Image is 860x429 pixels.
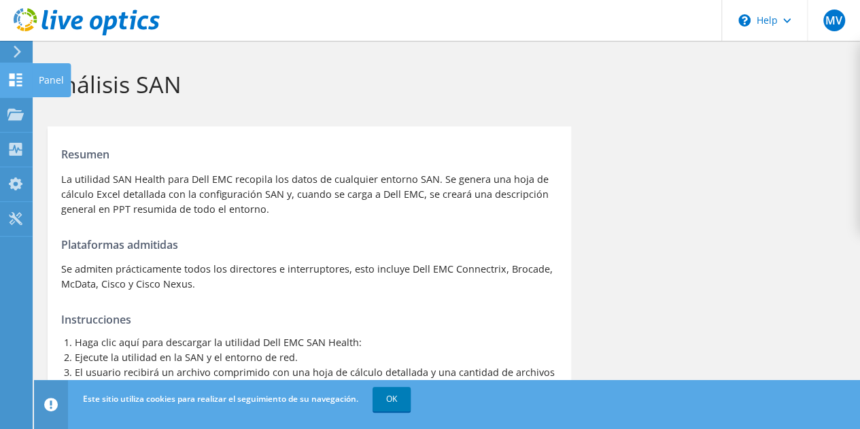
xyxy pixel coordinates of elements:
[738,14,751,27] svg: \n
[75,365,557,395] li: El usuario recibirá un archivo comprimido con una hoja de cálculo detallada y una cantidad de arc...
[823,10,845,31] span: MV
[61,237,557,252] h4: Plataformas admitidas
[61,262,557,292] p: Se admiten prácticamente todos los directores e interruptores, esto incluye Dell EMC Connectrix, ...
[48,70,840,99] h1: Análisis SAN
[75,350,557,365] li: Ejecute la utilidad en la SAN y el entorno de red.
[75,335,557,350] li: Haga clic aquí para descargar la utilidad Dell EMC SAN Health:
[61,147,557,162] h4: Resumen
[61,312,557,327] h4: Instrucciones
[373,387,411,411] a: OK
[32,63,71,97] div: Panel
[61,172,557,217] p: La utilidad SAN Health para Dell EMC recopila los datos de cualquier entorno SAN. Se genera una h...
[83,393,358,405] span: Este sitio utiliza cookies para realizar el seguimiento de su navegación.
